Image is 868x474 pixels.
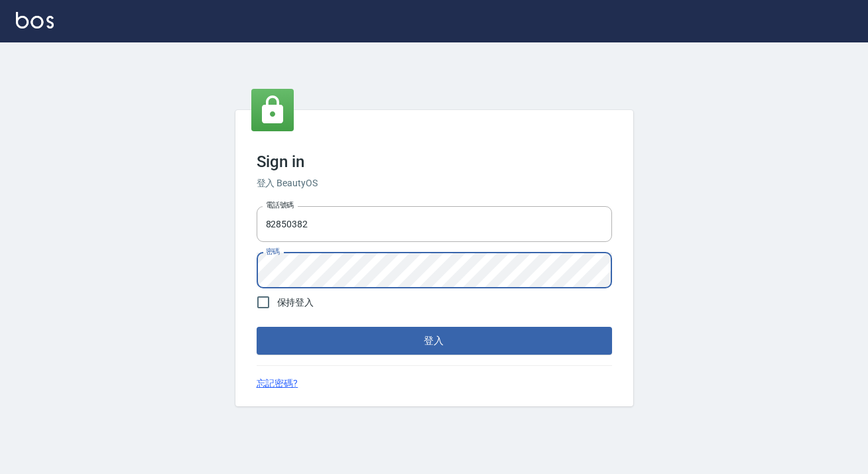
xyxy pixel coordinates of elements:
label: 密碼 [266,247,280,257]
img: Logo [16,12,54,29]
span: 保持登入 [277,296,314,310]
a: 忘記密碼? [257,377,298,390]
button: 登入 [257,327,612,355]
label: 電話號碼 [266,200,294,210]
h3: Sign in [257,152,612,171]
h6: 登入 BeautyOS [257,176,612,190]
